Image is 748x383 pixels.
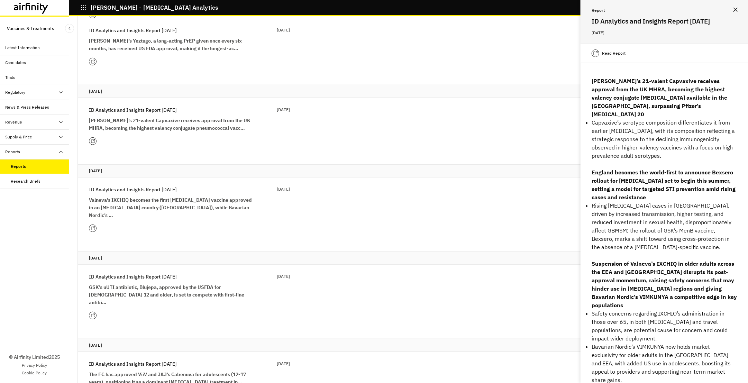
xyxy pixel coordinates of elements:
div: Regulatory [6,89,26,95]
strong: [PERSON_NAME]’s Yeztugo, a long-acting PrEP given once every six months, has received US FDA appr... [89,38,242,52]
a: Privacy Policy [22,362,47,368]
div: News & Press Releases [6,104,49,110]
p: ID Analytics and Insights Report [DATE] [89,360,177,368]
strong: England becomes the world-first to announce Bexsero rollout for [MEDICAL_DATA] set to begin this ... [592,169,736,201]
p: [PERSON_NAME] - [MEDICAL_DATA] Analytics [91,4,218,11]
strong: GSK’s uUTI antibiotic, Blujepa, approved by the USFDA for [DEMOGRAPHIC_DATA] 12 and older, is set... [89,284,244,306]
div: Revenue [6,119,22,125]
p: [DATE] [277,27,290,34]
p: Read Report [602,50,626,57]
p: [DATE] [277,273,290,280]
h2: ID Analytics and Insights Report [DATE] [592,16,737,26]
p: [DATE] [89,167,728,174]
p: ID Analytics and Insights Report [DATE] [89,27,177,34]
div: Latest Information [6,45,40,51]
p: [DATE] [277,186,290,193]
p: Vaccines & Treatments [7,22,54,35]
strong: [PERSON_NAME]’s 21-valent Capvaxive receives approval from the UK MHRA, becoming the highest vale... [89,117,250,131]
button: [PERSON_NAME] - [MEDICAL_DATA] Analytics [80,2,218,13]
p: Rising [MEDICAL_DATA] cases in [GEOGRAPHIC_DATA], driven by increased transmission, higher testin... [592,201,737,251]
p: ID Analytics and Insights Report [DATE] [89,186,177,193]
strong: Suspension of Valneva’s IXCHIQ in older adults across the EEA and [GEOGRAPHIC_DATA] disrupts its ... [592,260,737,309]
p: [DATE] [89,255,728,262]
div: Research Briefs [11,178,41,184]
p: ID Analytics and Insights Report [DATE] [89,273,177,281]
p: Capvaxive’s serotype composition differentiates it from earlier [MEDICAL_DATA], with its composit... [592,118,737,160]
p: [DATE] [277,106,290,113]
div: Reports [6,149,20,155]
a: Cookie Policy [22,370,47,376]
p: [DATE] [89,342,728,349]
p: Safety concerns regarding IXCHIQ’s administration in those over 65, in both [MEDICAL_DATA] and tr... [592,309,737,343]
button: Close Sidebar [65,24,74,33]
div: Trials [6,74,15,81]
p: [DATE] [89,88,728,95]
div: Candidates [6,60,26,66]
p: ID Analytics and Insights Report [DATE] [89,106,177,114]
strong: Valneva’s IXCHIQ becomes the first [MEDICAL_DATA] vaccine approved in an [MEDICAL_DATA] country (... [89,197,252,218]
p: [DATE] [592,29,737,37]
p: © Airfinity Limited 2025 [9,354,60,361]
strong: [PERSON_NAME]’s 21-valent Capvaxive receives approval from the UK MHRA, becoming the highest vale... [592,77,727,118]
p: [DATE] [277,360,290,367]
div: Reports [11,163,26,170]
div: Supply & Price [6,134,33,140]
